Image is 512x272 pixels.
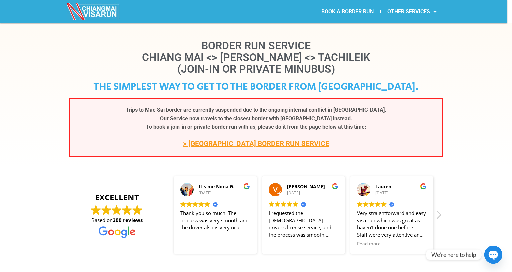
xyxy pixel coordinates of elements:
[375,201,381,207] img: Google
[69,40,443,75] h1: Border Run Service Chiang Mai <> [PERSON_NAME] <> Tachileik (Join-In or Private Minubus)
[146,124,366,130] b: To book a join-in or private border run with us, please do it from the page below at this time:
[381,201,387,207] img: Google
[357,241,381,247] span: Read more
[113,217,143,223] strong: 200 reviews
[287,183,338,190] div: [PERSON_NAME]
[420,183,427,190] img: Google
[269,210,338,239] div: I requested the [DEMOGRAPHIC_DATA] driver's license service, and the process was smooth, professi...
[180,183,194,196] img: It's me Nona G. profile picture
[192,201,198,207] img: Google
[186,201,192,207] img: Google
[183,140,329,148] a: > [GEOGRAPHIC_DATA] BORDER RUN SERVICE
[101,205,111,215] img: Google
[287,201,292,207] img: Google
[91,205,101,215] img: Google
[132,205,142,215] img: Google
[293,201,298,207] img: Google
[69,82,443,92] h4: THE SIMPLEST WAY TO GET TO THE BORDER FROM [GEOGRAPHIC_DATA].
[99,226,135,238] img: Google
[275,201,280,207] img: Google
[112,205,122,215] img: Google
[287,190,338,196] div: [DATE]
[375,183,427,190] div: Lauren
[180,210,250,239] div: Thank you so much! The process was very smooth and the driver also is very nice.
[375,190,427,196] div: [DATE]
[381,4,443,19] a: OTHER SERVICES
[199,190,250,196] div: [DATE]
[357,183,370,196] img: Lauren profile picture
[281,201,286,207] img: Google
[204,201,210,207] img: Google
[269,183,282,196] img: Victor A profile picture
[369,201,375,207] img: Google
[435,210,442,223] div: Next review
[126,107,386,113] b: Trips to Mae Sai border are currently suspended due to the ongoing internal conflict in [GEOGRAPH...
[180,201,186,207] img: Google
[363,201,369,207] img: Google
[269,201,274,207] img: Google
[357,210,427,239] div: Very straightforward and easy visa run which was great as I haven’t done one before. Staff were v...
[315,4,380,19] a: BOOK A BORDER RUN
[332,183,338,190] img: Google
[199,183,250,190] div: It's me Nona G.
[253,4,443,19] nav: Menu
[91,217,143,224] span: Based on
[243,183,250,190] img: Google
[160,115,352,122] b: Our Service now travels to the closest border with [GEOGRAPHIC_DATA] instead.
[76,192,158,203] strong: EXCELLENT
[198,201,204,207] img: Google
[357,201,363,207] img: Google
[122,205,132,215] img: Google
